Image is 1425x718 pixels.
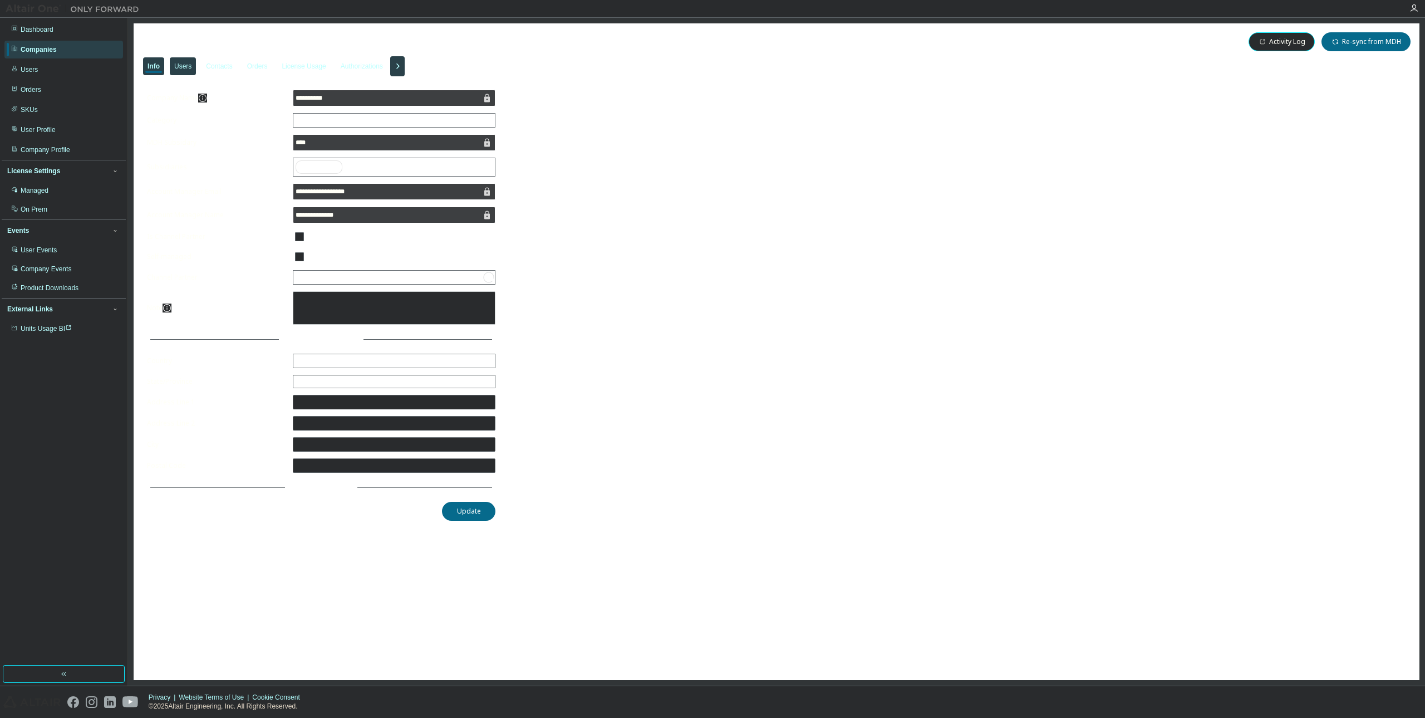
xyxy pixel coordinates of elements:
div: Users [21,65,38,74]
label: Company Name [147,94,286,102]
label: Country [147,356,286,365]
button: Update [442,502,495,521]
div: Contacts [206,62,232,71]
div: solidThinking [293,158,495,176]
label: State/Province [147,377,286,386]
label: Note [147,303,163,312]
div: solidThinking [296,160,342,174]
img: youtube.svg [122,696,139,708]
div: [GEOGRAPHIC_DATA] [293,354,495,368]
div: [GEOGRAPHIC_DATA] [294,355,367,367]
button: information [163,304,171,312]
img: altair_logo.svg [3,696,61,708]
div: Managed [21,186,48,195]
label: Self-managed [147,252,286,261]
div: License Settings [7,167,60,175]
label: Account Manager Name [147,211,286,219]
div: Product Downloads [21,284,78,292]
span: More Details [292,483,342,491]
div: Company Events [21,265,71,273]
label: Category [147,116,286,125]
div: Cookie Consent [252,693,306,702]
label: Postal Code [147,461,286,470]
button: information [198,94,207,102]
label: City [147,440,286,449]
div: External Links [7,305,53,314]
div: Companies [21,45,57,54]
div: User Events [21,246,57,255]
div: On Prem [21,205,47,214]
div: Company Profile [21,145,70,154]
div: Loading... [293,271,495,284]
div: Authorizations [341,62,383,71]
label: Address Line 2 [147,419,286,428]
div: SKUs [21,105,38,114]
div: Orders [247,62,268,71]
div: Loading... [296,273,325,282]
span: Lx Sim Inc - 12000 [140,36,235,48]
span: Units Usage BI [21,325,72,333]
label: Is Channel Partner [147,232,286,241]
div: Privacy [149,693,179,702]
img: linkedin.svg [104,696,116,708]
div: Commercial [293,114,495,127]
div: Users [174,62,191,71]
span: Address Details [286,335,348,343]
button: Activity Log [1249,32,1315,51]
label: MDH Subsidary [147,138,286,147]
p: © 2025 Altair Engineering, Inc. All Rights Reserved. [149,702,307,711]
label: Subsidiaries [147,163,286,172]
div: Info [148,62,160,71]
div: User Profile [21,125,56,134]
div: Orders [21,85,41,94]
label: Channel Partner [147,273,286,282]
img: instagram.svg [86,696,97,708]
div: Events [7,226,29,235]
button: Re-sync from MDH [1321,32,1411,51]
div: Website Terms of Use [179,693,252,702]
label: Account Manager Email [147,187,286,196]
div: Commercial [294,114,333,126]
div: License Usage [282,62,326,71]
label: Address Line 1 [147,398,286,407]
img: Altair One [6,3,145,14]
img: facebook.svg [67,696,79,708]
div: Dashboard [21,25,53,34]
